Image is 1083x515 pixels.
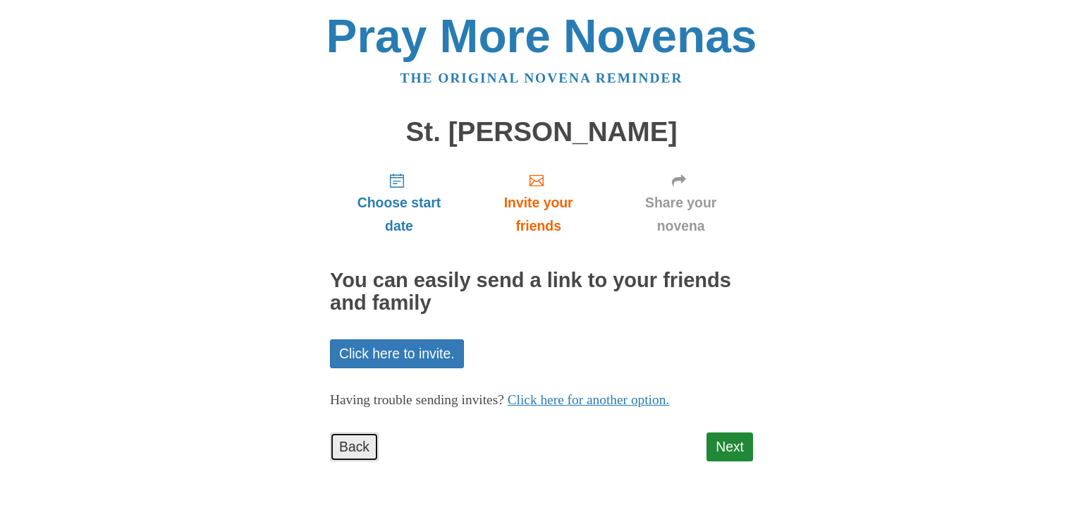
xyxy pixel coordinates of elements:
[330,392,504,407] span: Having trouble sending invites?
[330,117,753,147] h1: St. [PERSON_NAME]
[608,161,753,245] a: Share your novena
[482,191,594,238] span: Invite your friends
[330,269,753,315] h2: You can easily send a link to your friends and family
[344,191,454,238] span: Choose start date
[623,191,739,238] span: Share your novena
[330,339,464,368] a: Click here to invite.
[468,161,608,245] a: Invite your friends
[706,432,753,461] a: Next
[326,10,757,62] a: Pray More Novenas
[330,432,379,461] a: Back
[330,161,468,245] a: Choose start date
[508,392,670,407] a: Click here for another option.
[400,71,683,85] a: The original novena reminder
